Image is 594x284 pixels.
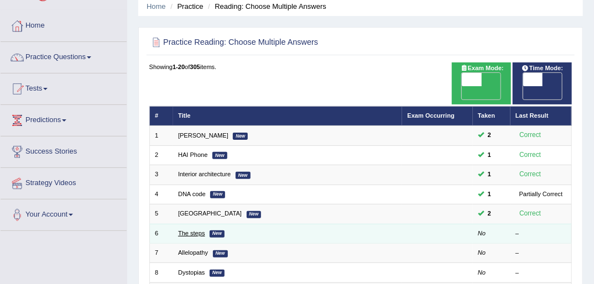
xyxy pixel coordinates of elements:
em: New [212,152,227,159]
a: Allelopathy [178,249,208,256]
td: 1 [149,126,173,145]
span: Time Mode: [518,64,567,73]
div: Correct [515,130,545,141]
a: [GEOGRAPHIC_DATA] [178,210,242,217]
h2: Practice Reading: Choose Multiple Answers [149,35,411,50]
a: HAI Phone [178,151,207,158]
b: 1-20 [173,64,185,70]
li: Reading: Choose Multiple Answers [205,1,326,12]
a: Home [1,10,127,38]
div: Correct [515,169,545,180]
th: # [149,106,173,125]
div: Partially Correct [515,190,566,199]
div: Correct [515,208,545,219]
a: Exam Occurring [408,112,455,119]
td: 5 [149,204,173,224]
a: [PERSON_NAME] [178,132,228,139]
td: 6 [149,224,173,243]
em: New [210,230,225,238]
em: New [247,211,262,218]
div: – [515,249,566,257]
em: No [478,249,486,256]
td: 2 [149,145,173,165]
a: Dystopias [178,269,205,276]
a: Success Stories [1,136,127,164]
span: Exam Mode: [456,64,507,73]
b: 305 [190,64,200,70]
span: You can still take this question [484,190,494,199]
div: – [515,269,566,277]
em: New [210,191,225,198]
span: You can still take this question [484,130,494,140]
td: 4 [149,185,173,204]
a: DNA code [178,191,206,197]
td: 3 [149,165,173,185]
span: You can still take this question [484,209,494,219]
td: 7 [149,243,173,262]
a: Your Account [1,199,127,227]
div: Show exams occurring in exams [452,62,511,104]
th: Last Result [510,106,572,125]
a: Practice Questions [1,42,127,70]
em: New [210,270,225,277]
th: Taken [473,106,510,125]
div: Showing of items. [149,62,572,71]
span: You can still take this question [484,170,494,180]
em: New [236,172,251,179]
em: No [478,230,486,236]
li: Practice [168,1,203,12]
em: No [478,269,486,276]
th: Title [173,106,403,125]
a: Predictions [1,105,127,133]
a: Home [147,2,166,10]
em: New [213,250,228,257]
a: The steps [178,230,205,236]
a: Tests [1,73,127,101]
span: You can still take this question [484,150,494,160]
div: Correct [515,150,545,161]
a: Strategy Videos [1,168,127,196]
td: 8 [149,263,173,282]
a: Interior architecture [178,171,231,177]
div: – [515,229,566,238]
em: New [233,133,248,140]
